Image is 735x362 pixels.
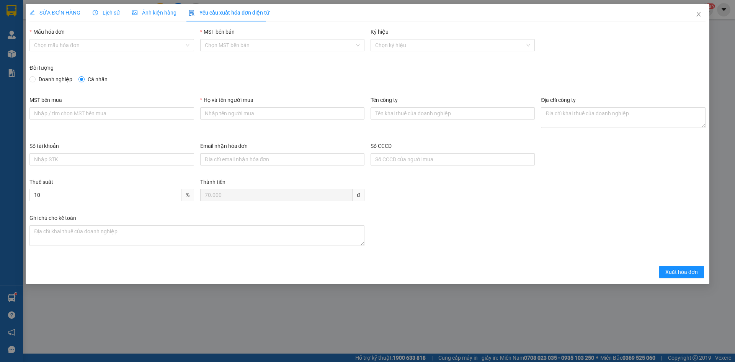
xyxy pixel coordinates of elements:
span: % [181,189,194,201]
label: Thuế suất [29,179,53,185]
span: 0968691388 [3,55,57,66]
span: XUANTRANG [14,14,59,22]
input: Số tài khoản [29,153,194,165]
label: Họ và tên người mua [200,97,253,103]
span: đ [353,189,364,201]
input: Họ và tên người mua [200,107,364,120]
input: Email nhận hóa đơn [200,153,364,165]
label: Đối tượng [29,65,54,71]
img: icon [189,10,195,16]
span: huyền 388 [27,49,49,54]
input: Số CCCD [371,153,535,165]
span: VP [PERSON_NAME] [72,8,111,19]
span: Lịch sử [93,10,120,16]
input: Tên công ty [371,107,535,120]
em: Logistics [24,23,49,31]
span: SỬA ĐƠN HÀNG [29,10,80,16]
span: 0981 559 551 [74,20,111,28]
label: Thành tiền [200,179,225,185]
span: Người gửi: [3,43,23,48]
span: Yêu cầu xuất hóa đơn điện tử [189,10,269,16]
label: Mẫu hóa đơn [29,29,65,35]
textarea: Địa chỉ công ty [541,107,705,128]
button: Xuất hóa đơn [659,266,704,278]
label: MST bên bán [200,29,235,35]
input: Thuế suất [29,189,181,201]
span: HAIVAN [24,4,50,12]
span: clock-circle [93,10,98,15]
span: close [696,11,702,17]
span: Doanh nghiệp [36,75,75,84]
label: Ghi chú cho kế toán [29,215,76,221]
span: Ảnh kiện hàng [132,10,176,16]
button: Close [688,4,709,25]
label: Ký hiệu [371,29,389,35]
label: MST bên mua [29,97,62,103]
label: Số tài khoản [29,143,59,149]
span: Cá nhân [85,75,111,84]
textarea: Ghi chú cho kế toán [29,225,364,246]
span: edit [29,10,35,15]
label: Email nhận hóa đơn [200,143,248,149]
span: Người nhận: [3,49,49,54]
label: Số CCCD [371,143,392,149]
label: Địa chỉ công ty [541,97,576,103]
input: MST bên mua [29,107,194,120]
span: Xuất hóa đơn [665,268,698,276]
label: Tên công ty [371,97,398,103]
span: picture [132,10,137,15]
